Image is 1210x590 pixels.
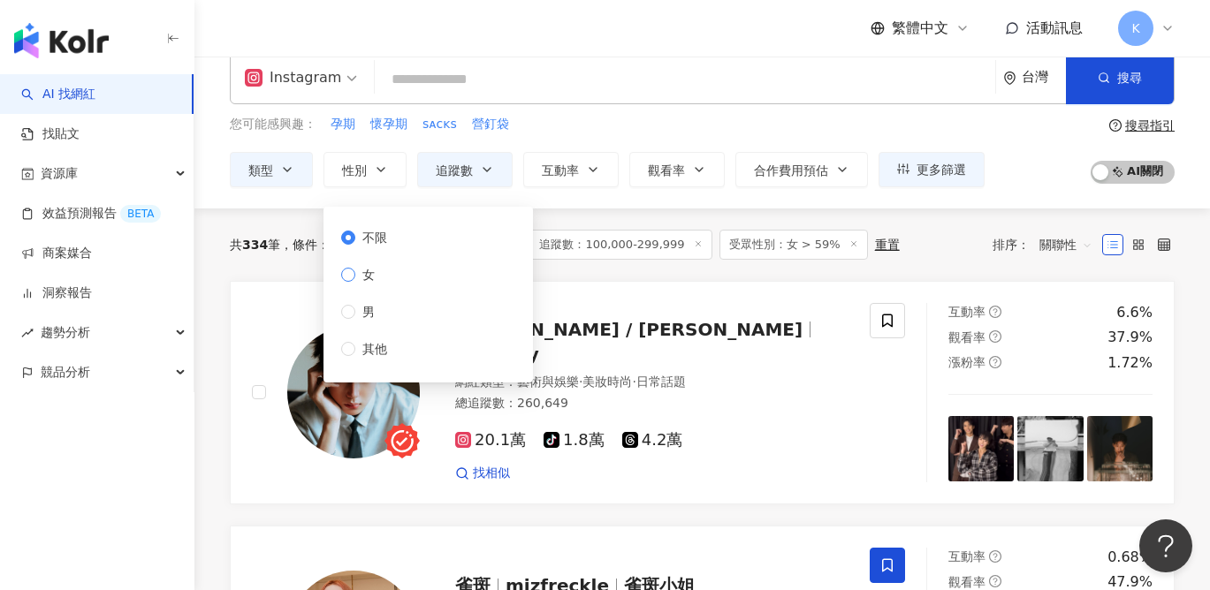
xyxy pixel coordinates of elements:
[417,152,513,187] button: 追蹤數
[1116,303,1153,322] div: 6.6%
[989,306,1001,318] span: question-circle
[917,163,966,177] span: 更多篩選
[455,395,849,412] div: 總追蹤數 ： 260,649
[41,313,90,352] span: 趨勢分析
[579,374,582,389] span: ·
[248,163,273,178] span: 類型
[41,154,78,193] span: 資源庫
[948,355,986,369] span: 漲粉率
[21,284,92,302] a: 洞察報告
[245,64,341,92] div: Instagram
[989,330,1001,343] span: question-circle
[369,115,408,134] button: 懷孕期
[230,238,280,252] div: 共 筆
[280,238,330,252] span: 條件 ：
[629,152,725,187] button: 觀看率
[472,116,509,133] span: 營釘袋
[355,339,394,359] span: 其他
[21,327,34,339] span: rise
[370,116,407,133] span: 懷孕期
[422,115,458,134] button: sᴀᴄᴋs
[14,23,109,58] img: logo
[542,163,579,178] span: 互動率
[287,326,420,458] img: KOL Avatar
[21,125,80,143] a: 找貼文
[230,281,1175,504] a: KOL Avatar[PERSON_NAME] / [PERSON_NAME]actor_ky網紅類型：藝術與娛樂·美妝時尚·日常話題總追蹤數：260,64920.1萬1.8萬4.2萬找相似互動...
[892,19,948,38] span: 繁體中文
[948,416,1014,481] img: post-image
[636,374,686,389] span: 日常話題
[41,352,90,392] span: 競品分析
[948,305,986,319] span: 互動率
[517,374,579,389] span: 藝術與娛樂
[1017,416,1083,481] img: post-image
[1139,519,1192,572] iframe: Help Scout Beacon - Open
[355,228,394,247] span: 不限
[355,302,382,321] span: 男
[323,152,407,187] button: 性別
[989,575,1001,587] span: question-circle
[989,356,1001,368] span: question-circle
[473,465,510,482] span: 找相似
[989,550,1001,563] span: question-circle
[21,205,161,223] a: 效益預測報告BETA
[632,374,635,389] span: ·
[230,152,313,187] button: 類型
[230,116,316,133] span: 您可能感興趣：
[436,163,473,178] span: 追蹤數
[1107,328,1153,347] div: 37.9%
[1109,119,1122,132] span: question-circle
[948,330,986,344] span: 觀看率
[1131,19,1139,38] span: K
[622,431,683,450] span: 4.2萬
[754,163,828,178] span: 合作費用預估
[735,152,868,187] button: 合作費用預估
[455,431,526,450] span: 20.1萬
[1125,118,1175,132] div: 搜尋指引
[422,116,457,133] span: sᴀᴄᴋs
[1003,72,1016,85] span: environment
[455,374,849,391] div: 網紅類型 ：
[330,115,356,134] button: 孕期
[879,152,985,187] button: 更多篩選
[523,152,619,187] button: 互動率
[948,549,986,564] span: 互動率
[21,86,95,103] a: searchAI 找網紅
[648,163,685,178] span: 觀看率
[471,115,510,134] button: 營釘袋
[1107,548,1153,567] div: 0.68%
[1039,231,1092,259] span: 關聯性
[21,245,92,262] a: 商案媒合
[1107,353,1153,373] div: 1.72%
[1117,71,1142,85] span: 搜尋
[455,319,803,340] span: [PERSON_NAME] / [PERSON_NAME]
[1022,70,1066,85] div: 台灣
[875,238,900,252] div: 重置
[544,431,605,450] span: 1.8萬
[355,265,382,284] span: 女
[582,374,632,389] span: 美妝時尚
[1026,19,1083,36] span: 活動訊息
[529,230,712,260] span: 追蹤數：100,000-299,999
[242,238,268,252] span: 334
[948,575,986,589] span: 觀看率
[1066,51,1174,104] button: 搜尋
[342,163,367,178] span: 性別
[993,231,1102,259] div: 排序：
[455,465,510,482] a: 找相似
[1087,416,1153,481] img: post-image
[331,116,355,133] span: 孕期
[719,230,868,260] span: 受眾性別：女 > 59%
